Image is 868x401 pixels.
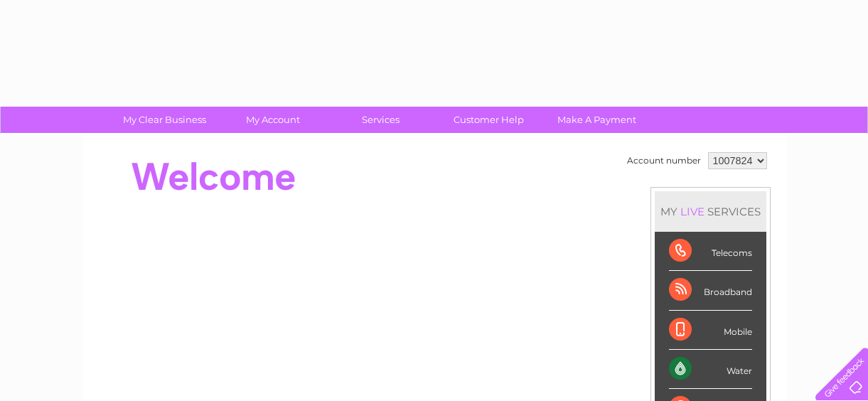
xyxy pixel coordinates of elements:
[322,107,439,133] a: Services
[623,149,704,173] td: Account number
[106,107,223,133] a: My Clear Business
[677,205,707,218] div: LIVE
[669,311,752,350] div: Mobile
[669,232,752,271] div: Telecoms
[430,107,547,133] a: Customer Help
[214,107,331,133] a: My Account
[655,191,766,232] div: MY SERVICES
[669,271,752,310] div: Broadband
[538,107,655,133] a: Make A Payment
[669,350,752,389] div: Water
